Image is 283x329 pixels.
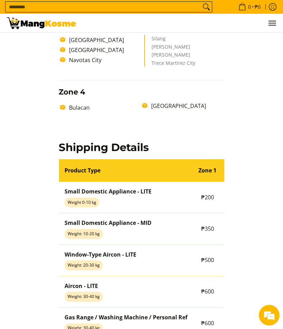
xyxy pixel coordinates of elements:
[65,198,99,207] span: Weight 0-10 kg
[198,167,216,174] strong: Zone 1
[65,313,187,321] strong: Gas Range / Washing Machine / Personal Ref
[65,251,136,258] strong: Window-Type Aircon - LITE
[65,292,103,301] span: Weight: 30-40 kg
[65,229,103,239] span: Weight: 10-20 kg
[193,182,222,213] td: ₱200
[65,219,152,227] strong: Small Domestic Appliance - MID
[66,56,142,64] li: Navotas City
[152,44,218,53] li: [PERSON_NAME]
[113,3,130,20] div: Minimize live chat window
[83,14,276,32] ul: Customer Navigation
[66,46,142,54] li: [GEOGRAPHIC_DATA]
[83,14,276,32] nav: Main Menu
[193,276,222,307] td: ₱600
[65,282,98,290] strong: Aircon - LITE
[40,87,95,157] span: We're online!
[148,102,224,110] li: [GEOGRAPHIC_DATA]
[7,17,76,29] img: Shipping &amp; Delivery Page l Mang Kosme: Home Appliances Warehouse Sale!
[193,245,222,276] td: ₱500
[201,2,212,12] button: Search
[65,188,152,195] strong: Small Domestic Appliance - LITE
[236,3,263,11] span: •
[59,87,224,97] h3: Zone 4
[59,141,224,154] h2: Shipping Details
[247,4,252,9] span: 0
[65,167,100,174] strong: Product Type
[152,36,218,44] li: Silang
[3,188,131,212] textarea: Type your message and hit 'Enter'
[254,4,262,9] span: ₱0
[36,39,116,48] div: Chat with us now
[152,61,218,67] li: Trece Martirez City
[268,14,276,32] button: Menu
[201,225,214,232] span: ₱350
[66,36,142,44] li: [GEOGRAPHIC_DATA]
[65,260,103,270] span: Weight: 20-30 kg
[66,103,142,112] li: Bulacan
[152,52,218,61] li: [PERSON_NAME]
